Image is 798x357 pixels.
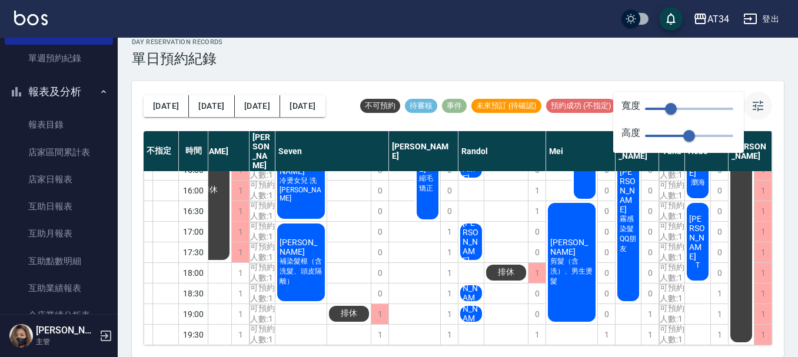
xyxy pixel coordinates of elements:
[371,325,388,345] div: 1
[440,181,458,201] div: 0
[460,218,482,265] span: [PERSON_NAME]
[440,325,458,345] div: 1
[546,101,616,111] span: 預約成功 (不指定)
[548,238,596,256] span: [PERSON_NAME]
[5,275,113,302] a: 互助業績報表
[371,242,388,262] div: 0
[659,242,684,262] div: 可預約人數:1
[471,101,541,111] span: 未來預訂 (待確認)
[754,304,772,324] div: 1
[179,324,208,345] div: 19:30
[231,242,249,262] div: 1
[5,248,113,275] a: 互助點數明細
[371,304,388,324] div: 1
[710,201,728,221] div: 0
[458,131,546,171] div: Randol
[710,242,728,262] div: 0
[641,263,659,283] div: 0
[641,201,659,221] div: 0
[277,256,325,286] span: 補染髮根（含洗髮、頭皮隔離）
[710,325,728,345] div: 1
[5,45,113,72] a: 單週預約紀錄
[231,263,249,283] div: 1
[277,176,325,202] span: 冷燙女兒 洗 [PERSON_NAME]
[440,263,458,283] div: 1
[14,11,48,25] img: Logo
[707,12,729,26] div: AT34
[597,181,615,201] div: 0
[36,336,96,347] p: 主管
[597,222,615,242] div: 0
[739,8,784,30] button: 登出
[144,131,179,171] div: 不指定
[528,283,546,303] div: 0
[5,193,113,220] a: 互助日報表
[5,111,113,138] a: 報表目錄
[460,285,482,332] span: [PERSON_NAME]
[440,222,458,242] div: 1
[641,222,659,242] div: 0
[5,302,113,329] a: 全店業績分析表
[621,100,640,118] span: 寬度
[621,127,640,145] span: 高度
[338,308,360,319] span: 排休
[597,304,615,324] div: 0
[132,38,223,46] h2: day Reservation records
[754,242,772,262] div: 1
[277,238,325,256] span: [PERSON_NAME]
[641,242,659,262] div: 0
[371,181,388,201] div: 0
[528,181,546,201] div: 1
[5,139,113,166] a: 店家區間累計表
[389,131,458,171] div: [PERSON_NAME]
[754,325,772,345] div: 1
[250,242,275,262] div: 可預約人數:1
[641,325,659,345] div: 1
[250,181,275,201] div: 可預約人數:1
[754,181,772,201] div: 1
[5,220,113,247] a: 互助月報表
[132,51,223,67] h3: 單日預約紀錄
[250,222,275,242] div: 可預約人數:1
[528,242,546,262] div: 0
[617,167,639,214] span: [PERSON_NAME]
[693,261,702,269] span: T
[689,178,707,188] span: 瀏海
[659,222,684,242] div: 可預約人數:1
[689,7,734,31] button: AT34
[179,283,208,303] div: 18:30
[440,242,458,262] div: 1
[617,214,639,254] span: 霧感染髮 QQ朋友
[710,304,728,324] div: 1
[754,201,772,221] div: 1
[231,222,249,242] div: 1
[405,101,437,111] span: 待審核
[371,283,388,303] div: 0
[5,76,113,107] button: 報表及分析
[440,201,458,221] div: 0
[710,181,728,201] div: 0
[548,256,596,286] span: 剪髮（含洗）、男生燙髮
[250,131,275,171] div: [PERSON_NAME]
[597,325,615,345] div: 1
[231,283,249,303] div: 1
[641,283,659,303] div: 0
[179,180,208,201] div: 16:00
[371,201,388,221] div: 0
[179,201,208,221] div: 16:30
[231,201,249,221] div: 1
[179,221,208,242] div: 17:00
[9,324,33,348] img: Person
[440,304,458,324] div: 1
[250,304,275,324] div: 可預約人數:1
[280,95,325,117] button: [DATE]
[235,95,280,117] button: [DATE]
[659,283,684,303] div: 可預約人數:1
[179,262,208,283] div: 18:00
[659,263,684,283] div: 可預約人數:1
[710,283,728,303] div: 1
[460,265,482,312] span: [PERSON_NAME]
[546,131,616,171] div: Mei
[144,95,189,117] button: [DATE]
[754,222,772,242] div: 1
